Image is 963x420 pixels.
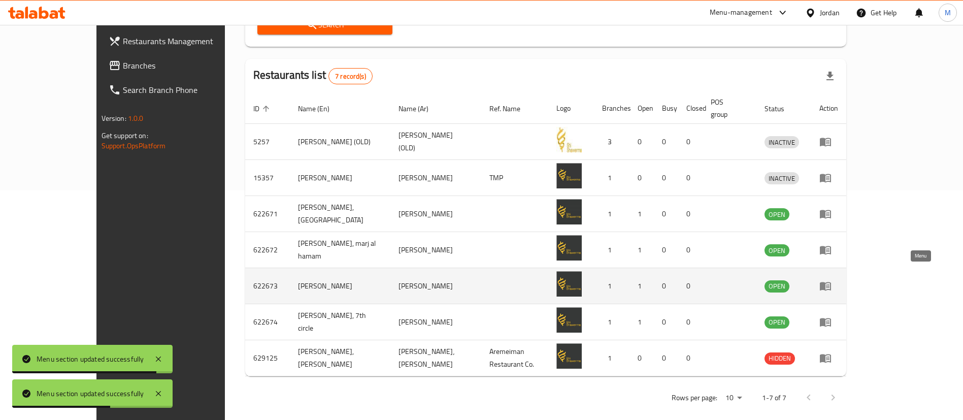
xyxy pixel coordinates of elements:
[678,160,703,196] td: 0
[811,93,846,124] th: Action
[290,124,390,160] td: [PERSON_NAME] (OLD)
[594,232,629,268] td: 1
[629,196,654,232] td: 1
[765,209,789,220] span: OPEN
[594,268,629,304] td: 1
[290,232,390,268] td: [PERSON_NAME], marj al hamam
[765,244,789,256] div: OPEN
[629,93,654,124] th: Open
[298,103,343,115] span: Name (En)
[762,392,786,404] p: 1-7 of 7
[489,103,534,115] span: Ref. Name
[678,268,703,304] td: 0
[820,7,840,18] div: Jordan
[245,160,290,196] td: 15357
[253,68,373,84] h2: Restaurants list
[245,340,290,376] td: 629125
[101,29,257,53] a: Restaurants Management
[678,93,703,124] th: Closed
[123,59,249,72] span: Branches
[37,388,144,399] div: Menu section updated successfully
[818,64,842,88] div: Export file
[290,160,390,196] td: [PERSON_NAME]
[594,160,629,196] td: 1
[556,343,582,369] img: Shi Shawerma, Abu Nseir
[556,271,582,297] img: Shi Shawerma
[594,196,629,232] td: 1
[654,124,678,160] td: 0
[123,35,249,47] span: Restaurants Management
[253,103,273,115] span: ID
[390,268,481,304] td: [PERSON_NAME]
[945,7,951,18] span: M
[654,340,678,376] td: 0
[265,19,384,31] span: Search
[672,392,717,404] p: Rows per page:
[819,208,838,220] div: Menu
[678,232,703,268] td: 0
[556,163,582,188] img: Shi Shawerma
[102,129,148,142] span: Get support on:
[678,196,703,232] td: 0
[548,93,594,124] th: Logo
[654,232,678,268] td: 0
[481,160,549,196] td: TMP
[629,124,654,160] td: 0
[390,124,481,160] td: [PERSON_NAME] (OLD)
[123,84,249,96] span: Search Branch Phone
[245,304,290,340] td: 622674
[819,316,838,328] div: Menu
[390,232,481,268] td: [PERSON_NAME]
[390,340,481,376] td: [PERSON_NAME]، [PERSON_NAME]
[556,199,582,224] img: Shi Shawerma, Jabal Amman
[556,235,582,261] img: Shi Shawerma, marj al hamam
[765,280,789,293] div: OPEN
[629,304,654,340] td: 1
[819,352,838,364] div: Menu
[390,196,481,232] td: [PERSON_NAME]
[101,53,257,78] a: Branches
[245,93,847,376] table: enhanced table
[245,232,290,268] td: 622672
[390,160,481,196] td: [PERSON_NAME]
[245,268,290,304] td: 622673
[102,112,126,125] span: Version:
[245,124,290,160] td: 5257
[556,307,582,333] img: Shi Shawerma, 7th circle
[765,245,789,256] span: OPEN
[710,7,772,19] div: Menu-management
[765,316,789,328] span: OPEN
[654,304,678,340] td: 0
[629,268,654,304] td: 1
[819,136,838,148] div: Menu
[290,340,390,376] td: [PERSON_NAME], [PERSON_NAME]
[819,244,838,256] div: Menu
[594,304,629,340] td: 1
[556,127,582,152] img: Shi Shawerma (OLD)
[765,352,795,364] span: HIDDEN
[629,340,654,376] td: 0
[328,68,373,84] div: Total records count
[481,340,549,376] td: Aremeiman Restaurant Co.
[765,172,799,184] div: INACTIVE
[329,72,372,81] span: 7 record(s)
[678,304,703,340] td: 0
[290,196,390,232] td: [PERSON_NAME], [GEOGRAPHIC_DATA]
[629,232,654,268] td: 1
[594,124,629,160] td: 3
[678,340,703,376] td: 0
[629,160,654,196] td: 0
[765,316,789,329] div: OPEN
[399,103,442,115] span: Name (Ar)
[765,137,799,148] span: INACTIVE
[721,391,746,406] div: Rows per page:
[654,196,678,232] td: 0
[765,208,789,220] div: OPEN
[101,78,257,102] a: Search Branch Phone
[765,352,795,365] div: HIDDEN
[654,268,678,304] td: 0
[678,124,703,160] td: 0
[654,160,678,196] td: 0
[390,304,481,340] td: [PERSON_NAME]
[765,103,798,115] span: Status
